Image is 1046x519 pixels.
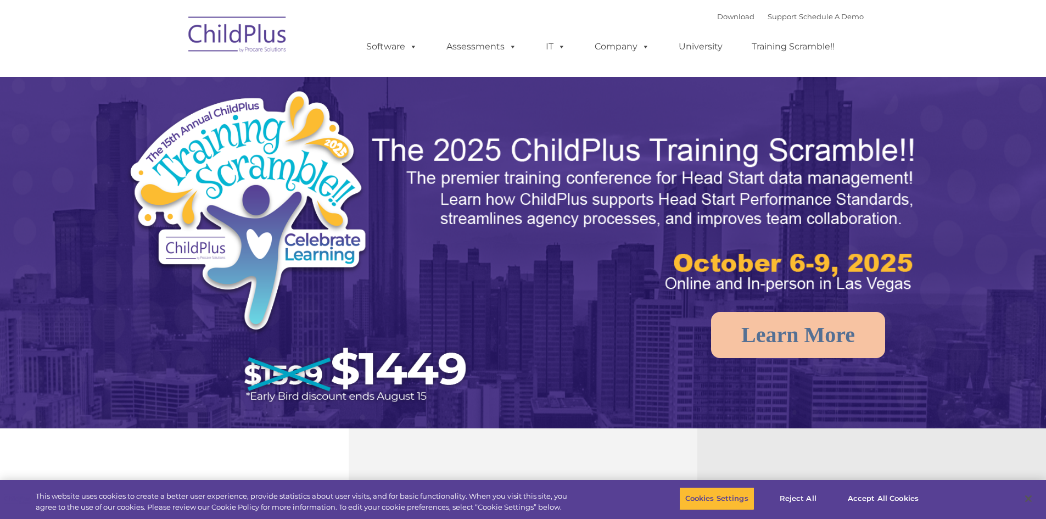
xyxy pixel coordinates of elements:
[153,72,186,81] span: Last name
[842,487,925,510] button: Accept All Cookies
[36,491,575,512] div: This website uses cookies to create a better user experience, provide statistics about user visit...
[717,12,864,21] font: |
[668,36,734,58] a: University
[679,487,754,510] button: Cookies Settings
[717,12,754,21] a: Download
[768,12,797,21] a: Support
[435,36,528,58] a: Assessments
[741,36,846,58] a: Training Scramble!!
[799,12,864,21] a: Schedule A Demo
[535,36,577,58] a: IT
[711,312,885,358] a: Learn More
[153,118,199,126] span: Phone number
[1016,487,1041,511] button: Close
[183,9,293,64] img: ChildPlus by Procare Solutions
[584,36,661,58] a: Company
[355,36,428,58] a: Software
[764,487,832,510] button: Reject All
